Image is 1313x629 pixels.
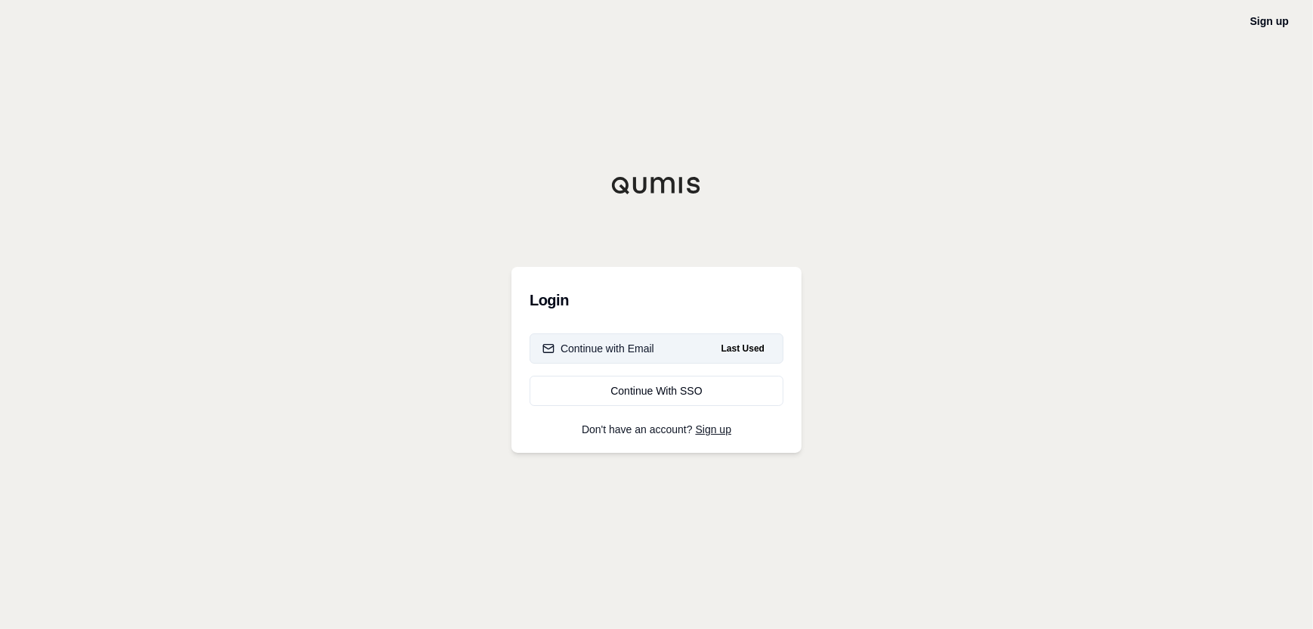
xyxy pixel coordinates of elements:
[530,333,783,364] button: Continue with EmailLast Used
[1250,15,1289,27] a: Sign up
[696,423,731,435] a: Sign up
[611,176,702,194] img: Qumis
[530,376,783,406] a: Continue With SSO
[530,285,783,315] h3: Login
[530,424,783,435] p: Don't have an account?
[542,383,771,398] div: Continue With SSO
[542,341,654,356] div: Continue with Email
[715,339,771,358] span: Last Used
